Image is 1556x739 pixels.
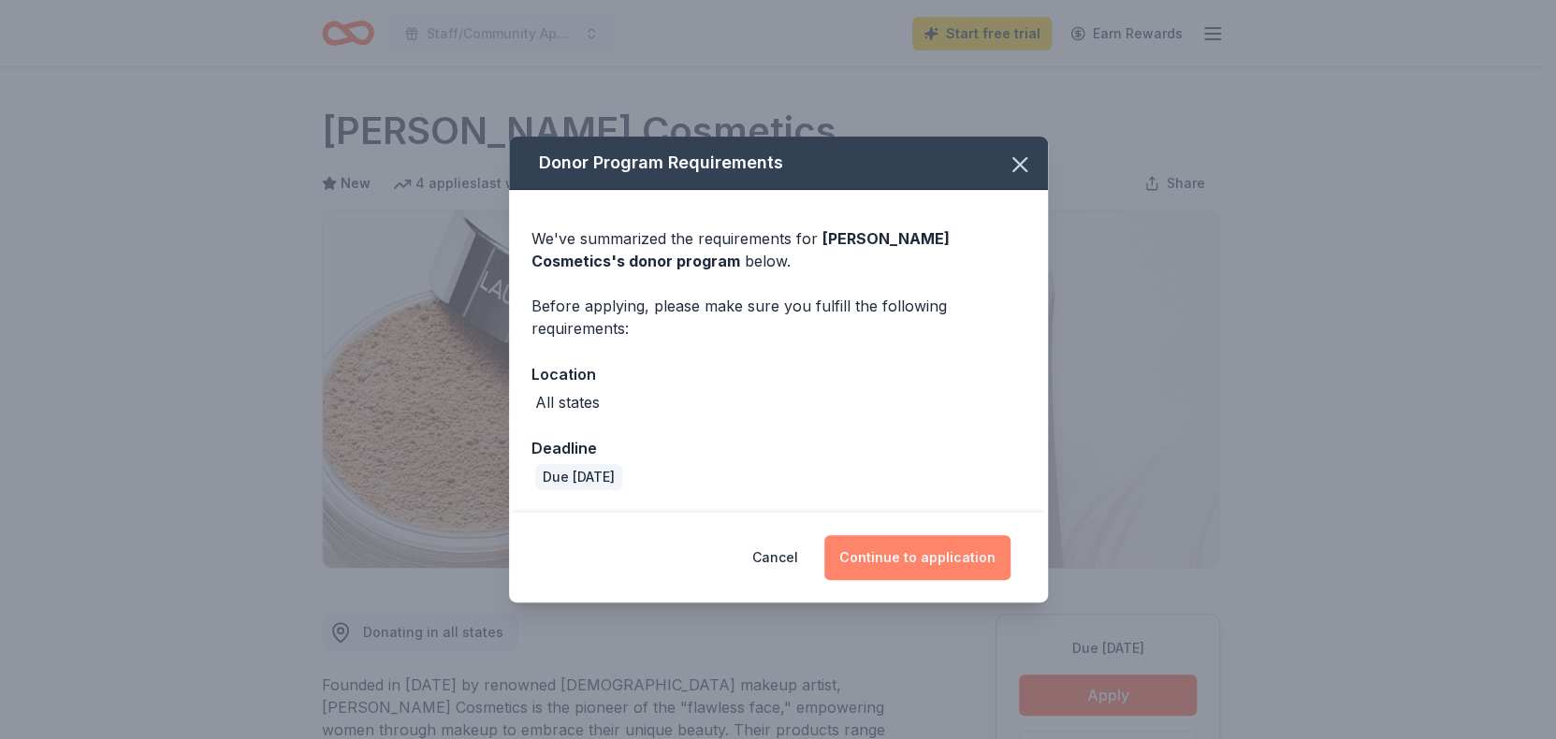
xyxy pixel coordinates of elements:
[824,535,1011,580] button: Continue to application
[531,295,1025,340] div: Before applying, please make sure you fulfill the following requirements:
[531,362,1025,386] div: Location
[752,535,798,580] button: Cancel
[509,137,1048,190] div: Donor Program Requirements
[535,391,600,413] div: All states
[535,464,622,490] div: Due [DATE]
[531,227,1025,272] div: We've summarized the requirements for below.
[531,436,1025,460] div: Deadline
